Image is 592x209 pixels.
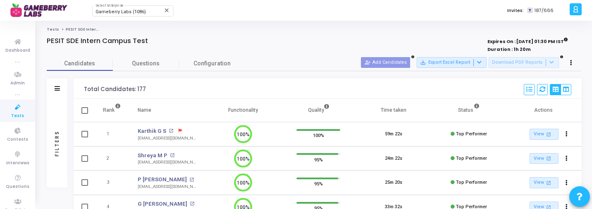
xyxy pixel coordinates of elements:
[527,7,532,14] span: T
[456,180,487,185] span: Top Performer
[113,59,179,68] span: Questions
[456,156,487,161] span: Top Performer
[281,99,356,122] th: Quality
[385,155,402,162] div: 24m 22s
[314,180,323,188] span: 95%
[381,106,406,115] div: Time taken
[561,153,573,164] button: Actions
[456,131,487,137] span: Top Performer
[530,177,559,188] a: View
[53,98,61,189] div: Filters
[550,84,571,95] div: View Options
[313,131,324,139] span: 100%
[95,9,146,14] span: Gameberry Labs (1086)
[431,99,506,122] th: Status
[47,37,148,45] h4: PESIT SDE Intern Campus Test
[94,99,129,122] th: Rank
[138,175,187,184] a: P [PERSON_NAME]
[6,160,29,167] span: Interviews
[10,2,72,19] img: logo
[138,151,167,160] a: Shreya M P
[84,86,146,93] div: Total Candidates: 177
[10,80,25,87] span: Admin
[365,60,370,65] mat-icon: person_add_alt
[138,106,151,115] div: Name
[138,159,197,166] div: [EMAIL_ADDRESS][DOMAIN_NAME]
[7,136,28,143] span: Contests
[164,7,170,14] mat-icon: Clear
[138,127,166,135] a: Karthik G S
[545,131,552,138] mat-icon: open_in_new
[169,129,173,133] mat-icon: open_in_new
[66,27,127,32] span: PESIT SDE Intern Campus Test
[545,155,552,162] mat-icon: open_in_new
[530,129,559,140] a: View
[385,179,402,186] div: 25m 20s
[6,183,29,190] span: Questions
[417,57,487,68] button: Export Excel Report
[420,60,426,65] mat-icon: save_alt
[5,47,30,54] span: Dashboard
[561,129,573,140] button: Actions
[561,177,573,189] button: Actions
[205,99,281,122] th: Functionality
[361,57,410,68] button: Add Candidates
[94,122,129,147] td: 1
[11,113,24,120] span: Tests
[94,171,129,195] td: 3
[506,99,582,122] th: Actions
[535,7,554,14] span: 187/666
[385,131,402,138] div: 59m 22s
[489,57,559,68] button: Download PDF Reports
[47,27,59,32] a: Tests
[170,153,174,158] mat-icon: open_in_new
[530,153,559,164] a: View
[487,36,568,45] strong: Expires On : [DATE] 01:30 PM IST
[138,184,197,190] div: [EMAIL_ADDRESS][DOMAIN_NAME]
[190,202,194,206] mat-icon: open_in_new
[193,59,231,68] span: Configuration
[47,27,582,32] nav: breadcrumb
[138,200,187,208] a: G [PERSON_NAME]
[314,155,323,163] span: 95%
[507,7,524,14] label: Invites:
[138,135,197,142] div: [EMAIL_ADDRESS][DOMAIN_NAME]
[47,59,113,68] span: Candidates
[487,46,531,53] strong: Duration : 1h 20m
[189,178,194,182] mat-icon: open_in_new
[94,147,129,171] td: 2
[545,179,552,186] mat-icon: open_in_new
